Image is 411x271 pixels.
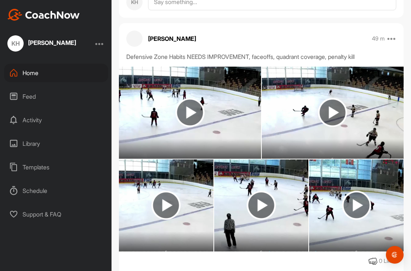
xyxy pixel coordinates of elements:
img: play [175,98,205,127]
img: play [318,98,347,127]
img: CoachNow [7,9,80,21]
div: Open Intercom Messenger [386,246,404,264]
div: 0 Likes [379,257,396,265]
p: [PERSON_NAME] [148,34,196,43]
div: Home [4,64,108,82]
div: Support & FAQ [4,205,108,224]
img: play [342,191,371,220]
img: media [262,67,404,159]
div: Defensive Zone Habits NEEDS IMPROVEMENT, faceoffs, quadrant coverage, penalty kill [126,52,396,61]
img: media [214,159,309,251]
img: media [309,159,404,251]
img: play [151,191,181,220]
img: media [119,159,213,251]
div: Feed [4,87,108,106]
div: Schedule [4,182,108,200]
div: Library [4,134,108,153]
div: Templates [4,158,108,176]
div: KH [7,35,24,52]
img: media [119,67,261,159]
div: Activity [4,111,108,129]
div: [PERSON_NAME] [28,40,76,46]
p: 49 m [372,35,385,42]
img: play [247,191,276,220]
